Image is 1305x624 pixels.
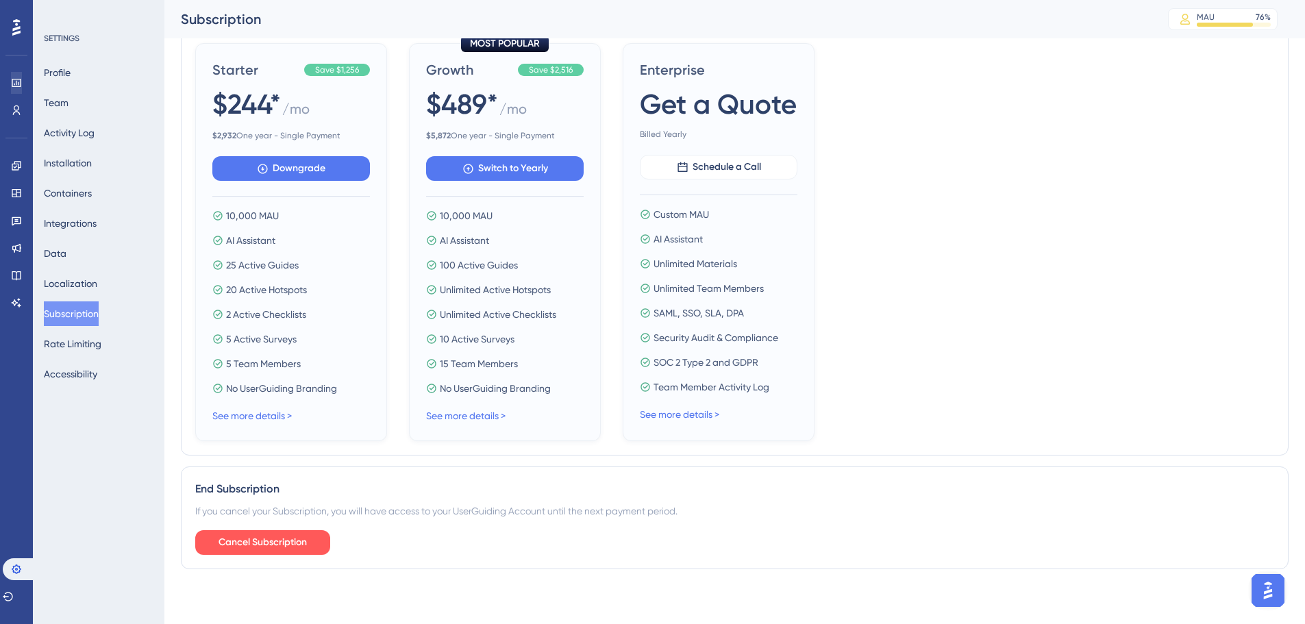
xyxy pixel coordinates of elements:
button: Cancel Subscription [195,530,330,555]
button: Downgrade [212,156,370,181]
span: / mo [499,99,527,125]
span: One year - Single Payment [426,130,584,141]
b: $ 2,932 [212,131,236,140]
span: Save $2,516 [529,64,573,75]
span: 20 Active Hotspots [226,282,307,298]
button: Accessibility [44,362,97,386]
span: Security Audit & Compliance [654,329,778,346]
span: SOC 2 Type 2 and GDPR [654,354,758,371]
span: Downgrade [273,160,325,177]
button: Team [44,90,69,115]
span: Team Member Activity Log [654,379,769,395]
span: 10 Active Surveys [440,331,514,347]
span: AI Assistant [226,232,275,249]
span: AI Assistant [654,231,703,247]
span: $489* [426,85,498,123]
span: Growth [426,60,512,79]
span: One year - Single Payment [212,130,370,141]
span: Unlimited Materials [654,255,737,272]
span: No UserGuiding Branding [440,380,551,397]
button: Activity Log [44,121,95,145]
span: 100 Active Guides [440,257,518,273]
button: Containers [44,181,92,205]
span: SAML, SSO, SLA, DPA [654,305,744,321]
div: Subscription [181,10,1134,29]
span: AI Assistant [440,232,489,249]
span: 10,000 MAU [440,208,493,224]
button: Schedule a Call [640,155,797,179]
span: Schedule a Call [693,159,761,175]
button: Profile [44,60,71,85]
button: Integrations [44,211,97,236]
span: $244* [212,85,281,123]
span: Billed Yearly [640,129,797,140]
div: MAU [1197,12,1215,23]
div: SETTINGS [44,33,155,44]
div: MOST POPULAR [461,36,549,52]
span: 2 Active Checklists [226,306,306,323]
span: No UserGuiding Branding [226,380,337,397]
span: Custom MAU [654,206,709,223]
span: 25 Active Guides [226,257,299,273]
b: $ 5,872 [426,131,451,140]
span: Switch to Yearly [478,160,548,177]
span: / mo [282,99,310,125]
span: Unlimited Team Members [654,280,764,297]
span: Unlimited Active Hotspots [440,282,551,298]
span: Starter [212,60,299,79]
span: Cancel Subscription [219,534,307,551]
span: Save $1,256 [315,64,359,75]
div: End Subscription [195,481,1274,497]
div: If you cancel your Subscription, you will have access to your UserGuiding Account until the next ... [195,503,1274,519]
button: Switch to Yearly [426,156,584,181]
span: 5 Team Members [226,355,301,372]
div: 76 % [1256,12,1271,23]
span: 15 Team Members [440,355,518,372]
span: Unlimited Active Checklists [440,306,556,323]
button: Subscription [44,301,99,326]
button: Installation [44,151,92,175]
span: Get a Quote [640,85,797,123]
a: See more details > [426,410,506,421]
button: Localization [44,271,97,296]
a: See more details > [640,409,719,420]
button: Rate Limiting [44,332,101,356]
span: 10,000 MAU [226,208,279,224]
iframe: UserGuiding AI Assistant Launcher [1247,570,1289,611]
span: Enterprise [640,60,797,79]
a: See more details > [212,410,292,421]
span: 5 Active Surveys [226,331,297,347]
button: Data [44,241,66,266]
